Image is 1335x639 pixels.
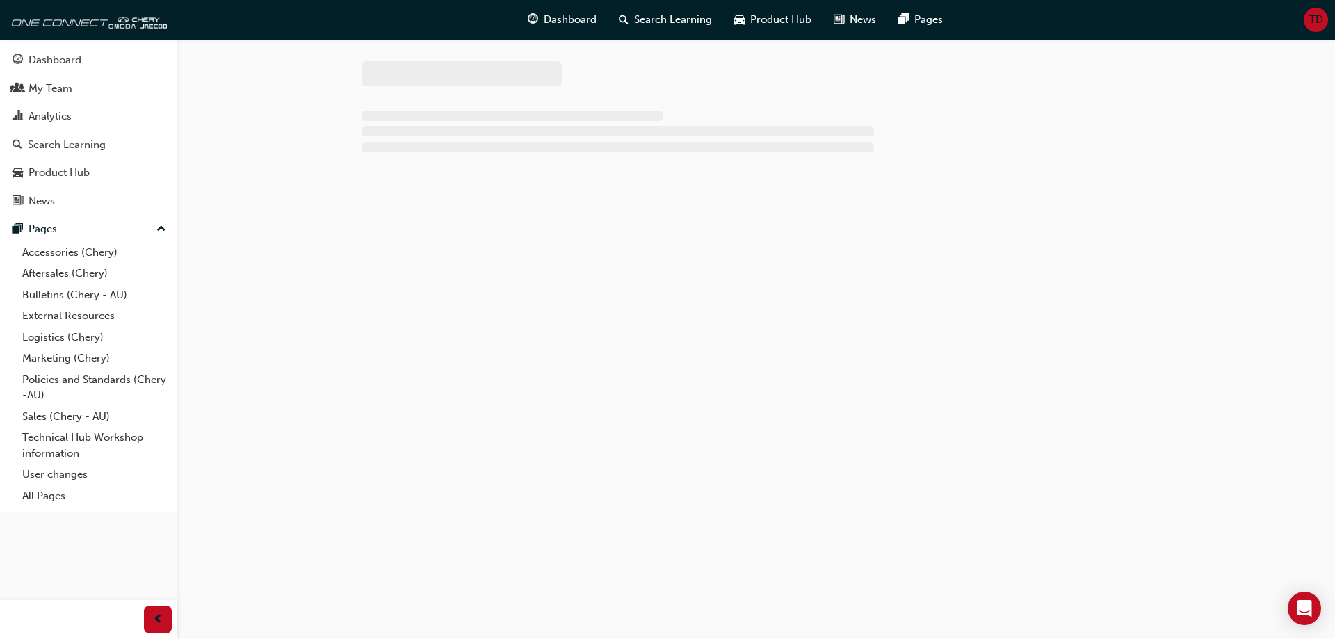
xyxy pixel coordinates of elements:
[29,81,72,97] div: My Team
[29,165,90,181] div: Product Hub
[17,348,172,369] a: Marketing (Chery)
[750,12,811,28] span: Product Hub
[6,76,172,102] a: My Team
[13,167,23,179] span: car-icon
[544,12,597,28] span: Dashboard
[823,6,887,34] a: news-iconNews
[17,327,172,348] a: Logistics (Chery)
[17,406,172,428] a: Sales (Chery - AU)
[914,12,943,28] span: Pages
[13,139,22,152] span: search-icon
[6,188,172,214] a: News
[156,220,166,238] span: up-icon
[1304,8,1328,32] button: TD
[153,611,163,629] span: prev-icon
[834,11,844,29] span: news-icon
[619,11,629,29] span: search-icon
[29,52,81,68] div: Dashboard
[723,6,823,34] a: car-iconProduct Hub
[898,11,909,29] span: pages-icon
[7,6,167,33] img: oneconnect
[28,137,106,153] div: Search Learning
[6,104,172,129] a: Analytics
[6,47,172,73] a: Dashboard
[13,223,23,236] span: pages-icon
[17,263,172,284] a: Aftersales (Chery)
[17,369,172,406] a: Policies and Standards (Chery -AU)
[887,6,954,34] a: pages-iconPages
[734,11,745,29] span: car-icon
[1288,592,1321,625] div: Open Intercom Messenger
[29,193,55,209] div: News
[528,11,538,29] span: guage-icon
[517,6,608,34] a: guage-iconDashboard
[29,108,72,124] div: Analytics
[6,45,172,216] button: DashboardMy TeamAnalyticsSearch LearningProduct HubNews
[634,12,712,28] span: Search Learning
[6,216,172,242] button: Pages
[13,54,23,67] span: guage-icon
[17,242,172,264] a: Accessories (Chery)
[13,195,23,208] span: news-icon
[608,6,723,34] a: search-iconSearch Learning
[850,12,876,28] span: News
[13,83,23,95] span: people-icon
[17,485,172,507] a: All Pages
[17,284,172,306] a: Bulletins (Chery - AU)
[17,305,172,327] a: External Resources
[13,111,23,123] span: chart-icon
[6,132,172,158] a: Search Learning
[6,160,172,186] a: Product Hub
[17,427,172,464] a: Technical Hub Workshop information
[1309,12,1323,28] span: TD
[29,221,57,237] div: Pages
[17,464,172,485] a: User changes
